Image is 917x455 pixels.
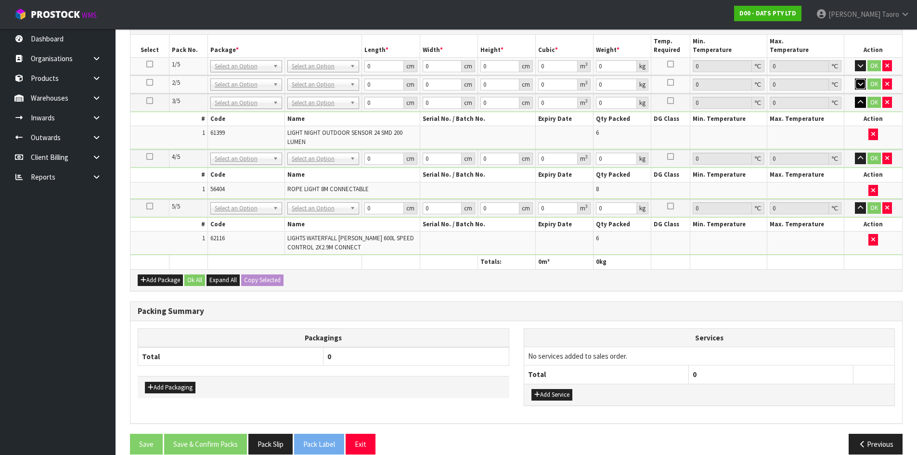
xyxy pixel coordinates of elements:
[867,60,881,72] button: OK
[478,35,535,57] th: Height
[524,365,689,384] th: Total
[829,97,841,109] div: ℃
[519,60,533,72] div: cm
[172,78,180,87] span: 2/5
[690,35,767,57] th: Min. Temperature
[734,6,801,21] a: D00 - DATS PTY LTD
[752,60,764,72] div: ℃
[536,218,594,232] th: Expiry Date
[346,434,375,455] button: Exit
[130,112,207,126] th: #
[752,78,764,91] div: ℃
[594,112,651,126] th: Qty Packed
[651,168,690,182] th: DG Class
[404,97,417,109] div: cm
[420,218,535,232] th: Serial No. / Batch No.
[420,35,478,57] th: Width
[637,97,648,109] div: kg
[585,79,588,86] sup: 3
[519,97,533,109] div: cm
[767,218,844,232] th: Max. Temperature
[690,218,767,232] th: Min. Temperature
[849,434,903,455] button: Previous
[207,112,284,126] th: Code
[248,434,293,455] button: Pack Slip
[867,202,881,214] button: OK
[478,255,535,269] th: Totals:
[202,234,205,242] span: 1
[215,153,269,165] span: Select an Option
[524,329,895,347] th: Services
[578,97,591,109] div: m
[844,168,902,182] th: Action
[202,185,205,193] span: 1
[462,97,475,109] div: cm
[292,153,346,165] span: Select an Option
[767,35,844,57] th: Max. Temperature
[241,274,284,286] button: Copy Selected
[207,168,284,182] th: Code
[829,202,841,214] div: ℃
[420,112,535,126] th: Serial No. / Batch No.
[215,97,269,109] span: Select an Option
[210,234,225,242] span: 62116
[210,185,225,193] span: 56404
[462,153,475,165] div: cm
[404,153,417,165] div: cm
[585,61,588,67] sup: 3
[130,35,169,57] th: Select
[172,153,180,161] span: 4/5
[172,97,180,105] span: 3/5
[637,202,648,214] div: kg
[31,8,80,21] span: ProStock
[585,203,588,209] sup: 3
[536,168,594,182] th: Expiry Date
[844,218,902,232] th: Action
[164,434,247,455] button: Save & Confirm Packs
[651,112,690,126] th: DG Class
[207,218,284,232] th: Code
[844,35,902,57] th: Action
[578,153,591,165] div: m
[578,60,591,72] div: m
[138,307,895,316] h3: Packing Summary
[172,60,180,68] span: 1/5
[292,79,346,91] span: Select an Option
[138,347,323,366] th: Total
[752,202,764,214] div: ℃
[693,370,697,379] span: 0
[207,274,240,286] button: Expand All
[536,35,594,57] th: Cubic
[130,218,207,232] th: #
[637,78,648,91] div: kg
[690,168,767,182] th: Min. Temperature
[596,129,599,137] span: 6
[215,203,269,214] span: Select an Option
[651,218,690,232] th: DG Class
[287,129,402,145] span: LIGHT NIGHT OUTDOOR SENSOR 24 SMD 200 LUMEN
[294,434,344,455] button: Pack Label
[462,202,475,214] div: cm
[596,258,599,266] span: 0
[292,97,346,109] span: Select an Option
[594,218,651,232] th: Qty Packed
[828,10,880,19] span: [PERSON_NAME]
[285,218,420,232] th: Name
[519,202,533,214] div: cm
[327,352,331,361] span: 0
[578,202,591,214] div: m
[882,10,899,19] span: Taoro
[519,153,533,165] div: cm
[752,153,764,165] div: ℃
[596,234,599,242] span: 6
[767,168,844,182] th: Max. Temperature
[585,98,588,104] sup: 3
[172,202,180,210] span: 5/5
[362,35,420,57] th: Length
[138,328,509,347] th: Packagings
[594,255,651,269] th: kg
[285,168,420,182] th: Name
[596,185,599,193] span: 8
[215,79,269,91] span: Select an Option
[752,97,764,109] div: ℃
